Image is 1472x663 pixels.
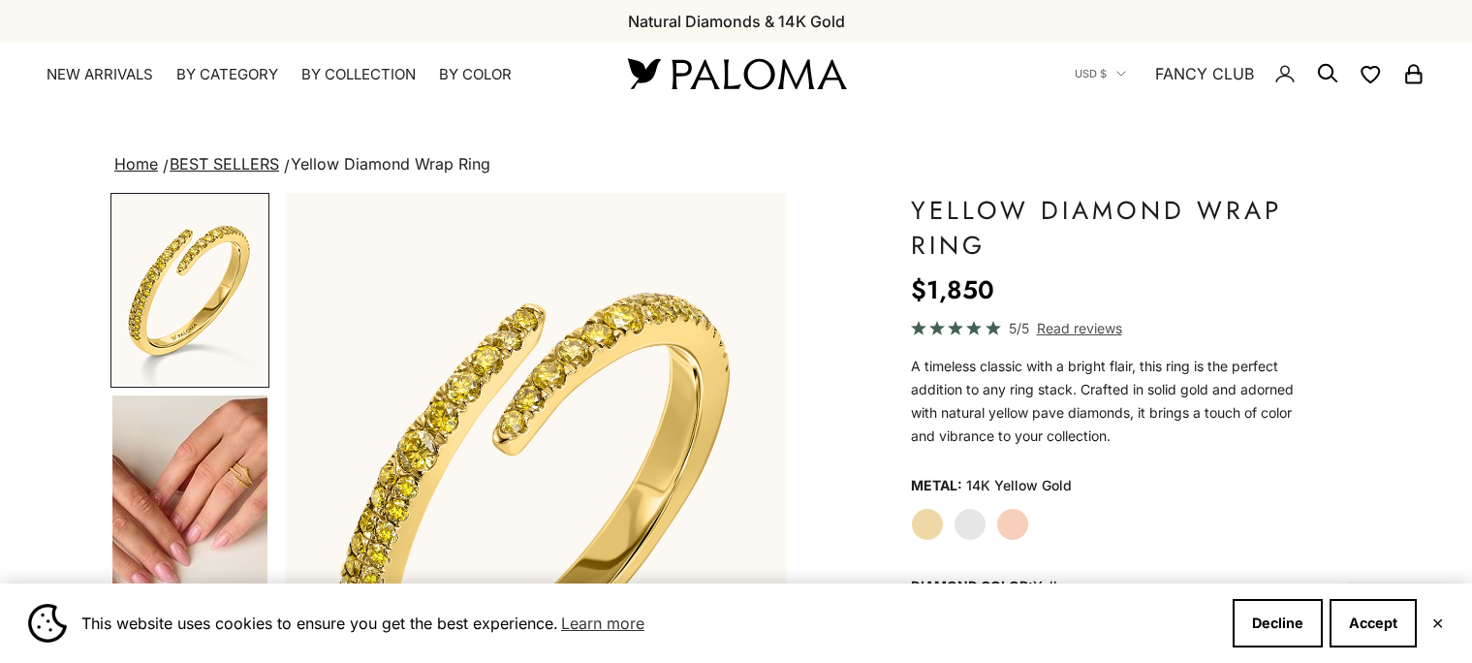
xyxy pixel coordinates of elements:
[628,9,845,34] p: Natural Diamonds & 14K Gold
[1233,599,1323,647] button: Decline
[1431,617,1444,629] button: Close
[966,471,1072,500] variant-option-value: 14K Yellow Gold
[1075,65,1126,82] button: USD $
[1075,43,1425,105] nav: Secondary navigation
[81,609,1217,638] span: This website uses cookies to ensure you get the best experience.
[110,151,1362,178] nav: breadcrumbs
[28,604,67,643] img: Cookie banner
[176,65,278,84] summary: By Category
[1037,317,1122,339] span: Read reviews
[112,395,267,587] img: #YellowGold #RoseGold #WhiteGold
[911,572,1077,601] legend: Diamond Color:
[112,195,267,386] img: #YellowGold
[911,270,994,309] sale-price: $1,850
[1330,599,1417,647] button: Accept
[110,193,269,388] button: Go to item 1
[114,154,158,174] a: Home
[911,193,1313,263] h1: Yellow Diamond Wrap Ring
[170,154,279,174] a: BEST SELLERS
[291,154,490,174] span: Yellow Diamond Wrap Ring
[47,65,581,84] nav: Primary navigation
[911,471,962,500] legend: Metal:
[47,65,153,84] a: NEW ARRIVALS
[1009,317,1029,339] span: 5/5
[1075,65,1107,82] span: USD $
[558,609,647,638] a: Learn more
[439,65,512,84] summary: By Color
[911,355,1313,448] p: A timeless classic with a bright flair, this ring is the perfect addition to any ring stack. Craf...
[110,394,269,589] button: Go to item 4
[1033,578,1077,594] variant-option-value: yellow
[301,65,416,84] summary: By Collection
[1155,61,1254,86] a: FANCY CLUB
[911,317,1313,339] a: 5/5 Read reviews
